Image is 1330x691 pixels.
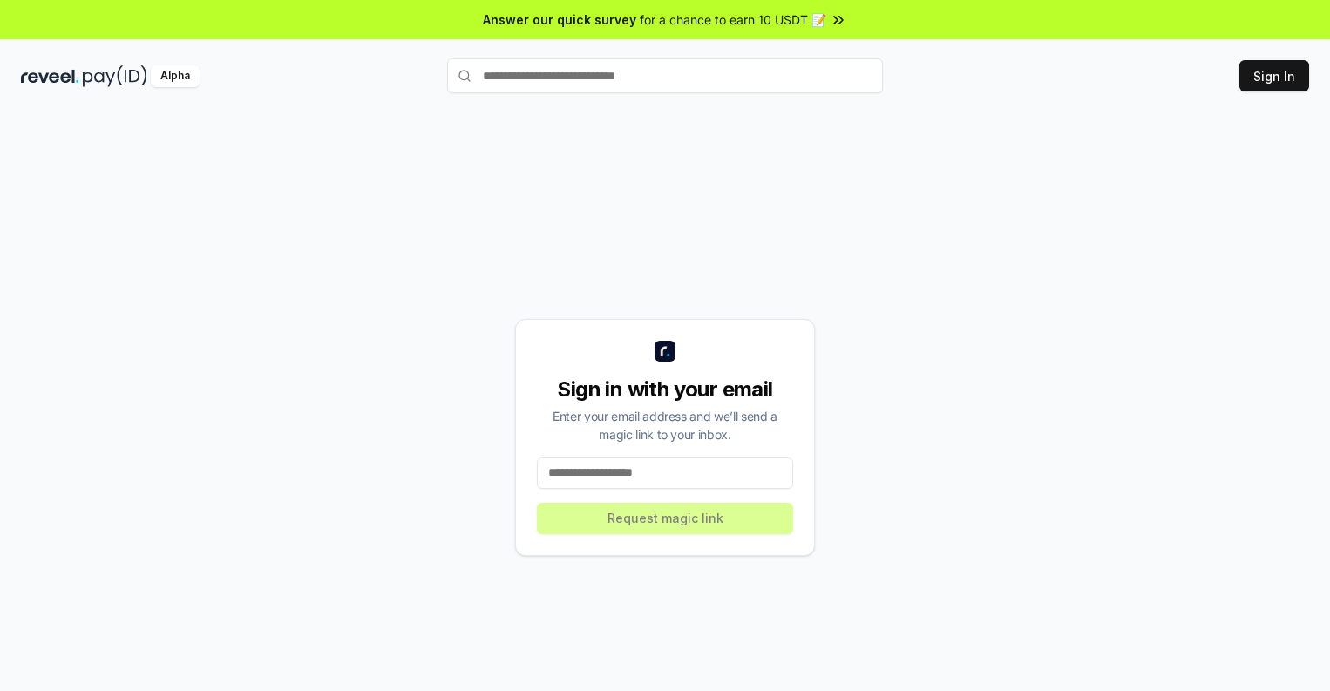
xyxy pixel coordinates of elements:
[537,407,793,444] div: Enter your email address and we’ll send a magic link to your inbox.
[483,10,636,29] span: Answer our quick survey
[151,65,200,87] div: Alpha
[640,10,826,29] span: for a chance to earn 10 USDT 📝
[655,341,675,362] img: logo_small
[537,376,793,403] div: Sign in with your email
[1239,60,1309,91] button: Sign In
[21,65,79,87] img: reveel_dark
[83,65,147,87] img: pay_id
